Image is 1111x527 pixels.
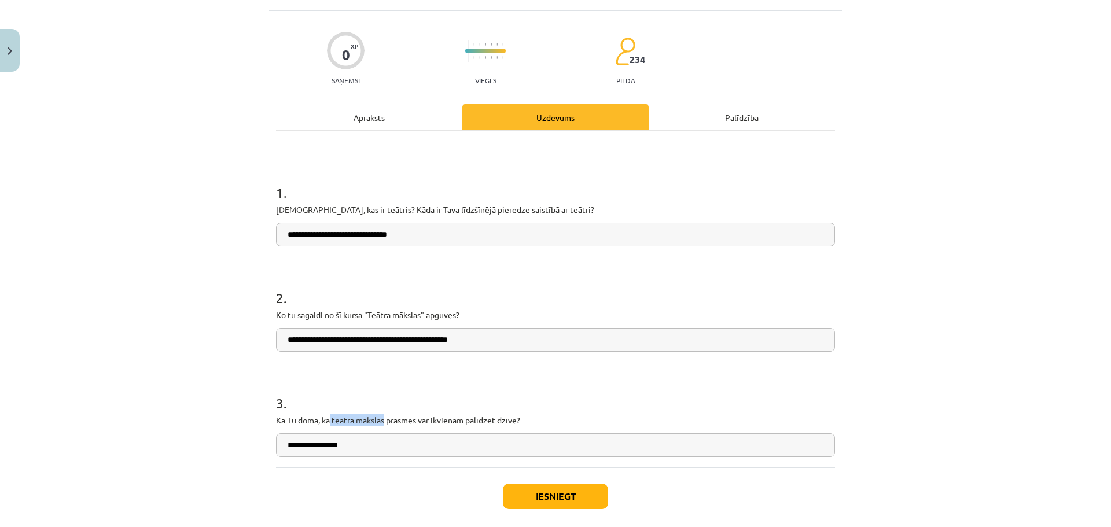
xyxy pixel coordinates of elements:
[479,56,480,59] img: icon-short-line-57e1e144782c952c97e751825c79c345078a6d821885a25fce030b3d8c18986b.svg
[485,56,486,59] img: icon-short-line-57e1e144782c952c97e751825c79c345078a6d821885a25fce030b3d8c18986b.svg
[276,270,835,305] h1: 2 .
[502,56,503,59] img: icon-short-line-57e1e144782c952c97e751825c79c345078a6d821885a25fce030b3d8c18986b.svg
[491,43,492,46] img: icon-short-line-57e1e144782c952c97e751825c79c345078a6d821885a25fce030b3d8c18986b.svg
[502,43,503,46] img: icon-short-line-57e1e144782c952c97e751825c79c345078a6d821885a25fce030b3d8c18986b.svg
[496,43,498,46] img: icon-short-line-57e1e144782c952c97e751825c79c345078a6d821885a25fce030b3d8c18986b.svg
[276,414,835,426] p: Kā Tu domā, kā teātra mākslas prasmes var ikvienam palīdzēt dzīvē?
[276,104,462,130] div: Apraksts
[327,76,365,84] p: Saņemsi
[485,43,486,46] img: icon-short-line-57e1e144782c952c97e751825c79c345078a6d821885a25fce030b3d8c18986b.svg
[630,54,645,65] span: 234
[473,56,474,59] img: icon-short-line-57e1e144782c952c97e751825c79c345078a6d821885a25fce030b3d8c18986b.svg
[615,37,635,66] img: students-c634bb4e5e11cddfef0936a35e636f08e4e9abd3cc4e673bd6f9a4125e45ecb1.svg
[351,43,358,49] span: XP
[342,47,350,63] div: 0
[503,484,608,509] button: Iesniegt
[475,76,496,84] p: Viegls
[468,40,469,62] img: icon-long-line-d9ea69661e0d244f92f715978eff75569469978d946b2353a9bb055b3ed8787d.svg
[462,104,649,130] div: Uzdevums
[276,164,835,200] h1: 1 .
[479,43,480,46] img: icon-short-line-57e1e144782c952c97e751825c79c345078a6d821885a25fce030b3d8c18986b.svg
[649,104,835,130] div: Palīdzība
[276,309,835,321] p: Ko tu sagaidi no šī kursa "Teātra mākslas" apguves?
[616,76,635,84] p: pilda
[276,204,835,216] p: [DEMOGRAPHIC_DATA], kas ir teātris? Kāda ir Tava līdzšīnējā pieredze saistībā ar teātri?
[8,47,12,55] img: icon-close-lesson-0947bae3869378f0d4975bcd49f059093ad1ed9edebbc8119c70593378902aed.svg
[276,375,835,411] h1: 3 .
[473,43,474,46] img: icon-short-line-57e1e144782c952c97e751825c79c345078a6d821885a25fce030b3d8c18986b.svg
[496,56,498,59] img: icon-short-line-57e1e144782c952c97e751825c79c345078a6d821885a25fce030b3d8c18986b.svg
[491,56,492,59] img: icon-short-line-57e1e144782c952c97e751825c79c345078a6d821885a25fce030b3d8c18986b.svg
